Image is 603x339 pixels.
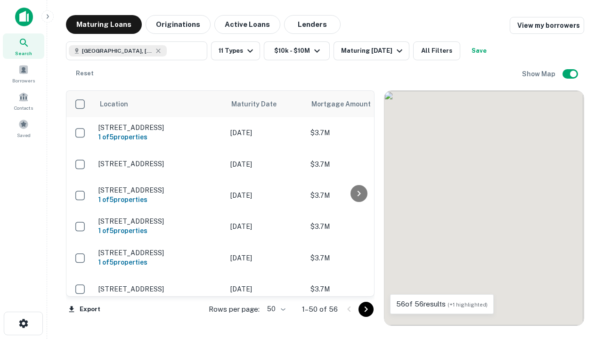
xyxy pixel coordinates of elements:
[226,91,306,117] th: Maturity Date
[341,45,405,56] div: Maturing [DATE]
[98,217,221,226] p: [STREET_ADDRESS]
[284,15,341,34] button: Lenders
[230,284,301,294] p: [DATE]
[98,194,221,205] h6: 1 of 5 properties
[15,8,33,26] img: capitalize-icon.png
[15,49,32,57] span: Search
[311,98,383,110] span: Mortgage Amount
[384,91,584,325] div: 0 0
[230,253,301,263] p: [DATE]
[310,128,405,138] p: $3.7M
[3,61,44,86] a: Borrowers
[17,131,31,139] span: Saved
[396,299,488,310] p: 56 of 56 results
[211,41,260,60] button: 11 Types
[98,160,221,168] p: [STREET_ADDRESS]
[66,302,103,316] button: Export
[98,123,221,132] p: [STREET_ADDRESS]
[70,64,100,83] button: Reset
[359,302,374,317] button: Go to next page
[98,249,221,257] p: [STREET_ADDRESS]
[310,190,405,201] p: $3.7M
[306,91,409,117] th: Mortgage Amount
[230,128,301,138] p: [DATE]
[209,304,260,315] p: Rows per page:
[98,132,221,142] h6: 1 of 5 properties
[231,98,289,110] span: Maturity Date
[14,104,33,112] span: Contacts
[230,190,301,201] p: [DATE]
[310,253,405,263] p: $3.7M
[302,304,338,315] p: 1–50 of 56
[510,17,584,34] a: View my borrowers
[94,91,226,117] th: Location
[556,234,603,279] iframe: Chat Widget
[99,98,128,110] span: Location
[146,15,211,34] button: Originations
[413,41,460,60] button: All Filters
[334,41,409,60] button: Maturing [DATE]
[230,159,301,169] p: [DATE]
[98,285,221,293] p: [STREET_ADDRESS]
[310,284,405,294] p: $3.7M
[82,47,153,55] span: [GEOGRAPHIC_DATA], [GEOGRAPHIC_DATA]
[3,33,44,59] a: Search
[310,159,405,169] p: $3.7M
[12,77,35,84] span: Borrowers
[98,186,221,194] p: [STREET_ADDRESS]
[98,226,221,236] h6: 1 of 5 properties
[214,15,280,34] button: Active Loans
[264,41,330,60] button: $10k - $10M
[448,302,488,307] span: (+1 highlighted)
[3,115,44,141] a: Saved
[3,88,44,113] a: Contacts
[522,69,557,79] h6: Show Map
[464,41,494,60] button: Save your search to get updates of matches that match your search criteria.
[230,221,301,232] p: [DATE]
[98,257,221,267] h6: 1 of 5 properties
[310,221,405,232] p: $3.7M
[263,302,287,316] div: 50
[66,15,142,34] button: Maturing Loans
